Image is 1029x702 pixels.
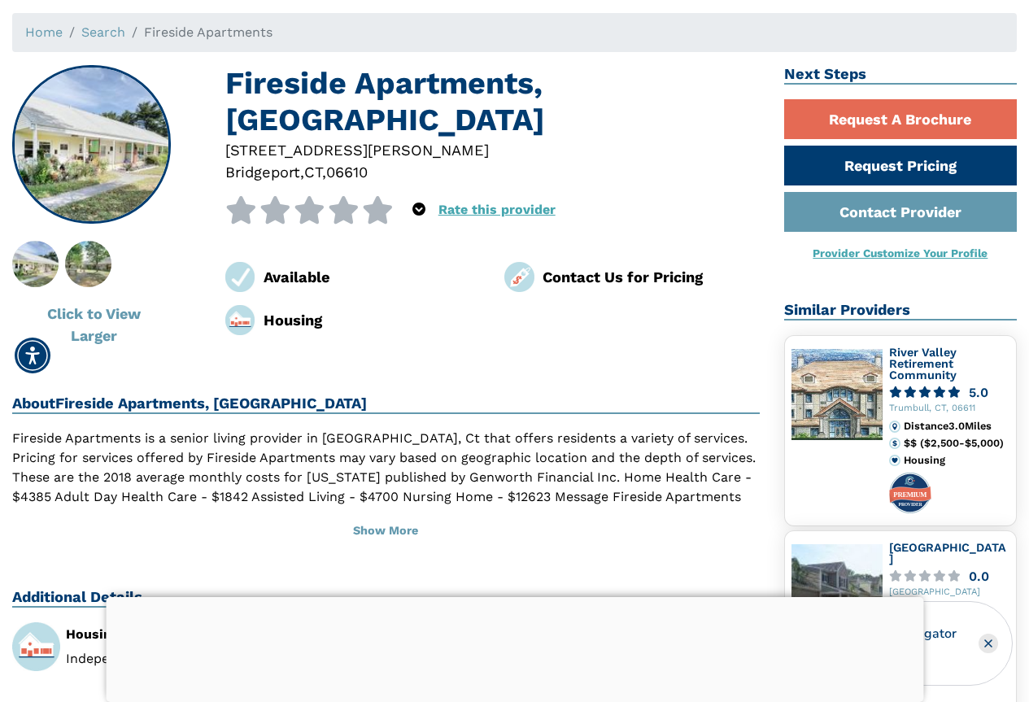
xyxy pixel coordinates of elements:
[12,395,760,414] h2: About Fireside Apartments, [GEOGRAPHIC_DATA]
[889,570,1009,582] a: 0.0
[225,164,300,181] span: Bridgeport
[904,455,1009,466] div: Housing
[12,13,1017,52] nav: breadcrumb
[438,202,556,217] a: Rate this provider
[225,65,760,139] h1: Fireside Apartments, [GEOGRAPHIC_DATA]
[66,628,373,641] div: Housing
[12,588,760,608] h2: Additional Details
[889,455,900,466] img: primary.svg
[25,24,63,40] a: Home
[784,146,1017,185] a: Request Pricing
[12,294,175,355] button: Click to View Larger
[81,24,125,40] a: Search
[12,429,760,526] p: Fireside Apartments is a senior living provider in [GEOGRAPHIC_DATA], Ct that offers residents a ...
[784,301,1017,320] h2: Similar Providers
[889,541,1006,565] a: [GEOGRAPHIC_DATA]
[889,587,1009,598] div: [GEOGRAPHIC_DATA]
[15,338,50,373] div: Accessibility Menu
[14,67,170,223] img: Fireside Apartments, Bridgeport CT
[304,164,322,181] span: CT
[12,513,760,549] button: Show More
[889,386,1009,399] a: 5.0
[264,309,481,331] div: Housing
[889,346,957,381] a: River Valley Retirement Community
[979,634,998,653] div: Close
[264,266,481,288] div: Available
[889,473,931,513] img: premium-profile-badge.svg
[784,65,1017,85] h2: Next Steps
[784,99,1017,139] a: Request A Brochure
[543,266,760,288] div: Contact Us for Pricing
[889,421,900,432] img: distance.svg
[326,161,368,183] div: 06610
[904,438,1009,449] div: $$ ($2,500-$5,000)
[889,403,1009,414] div: Trumbull, CT, 06611
[784,192,1017,232] a: Contact Provider
[969,386,988,399] div: 5.0
[144,24,273,40] span: Fireside Apartments
[969,570,989,582] div: 0.0
[889,438,900,449] img: cost.svg
[904,421,1009,432] div: Distance 3.0 Miles
[412,196,425,224] div: Popover trigger
[225,139,760,161] div: [STREET_ADDRESS][PERSON_NAME]
[300,164,304,181] span: ,
[66,652,373,665] li: Independent Living
[322,164,326,181] span: ,
[813,246,988,259] a: Provider Customize Your Profile
[106,597,923,698] iframe: Advertisement
[47,241,129,287] img: About Fireside Apartments, Bridgeport CT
